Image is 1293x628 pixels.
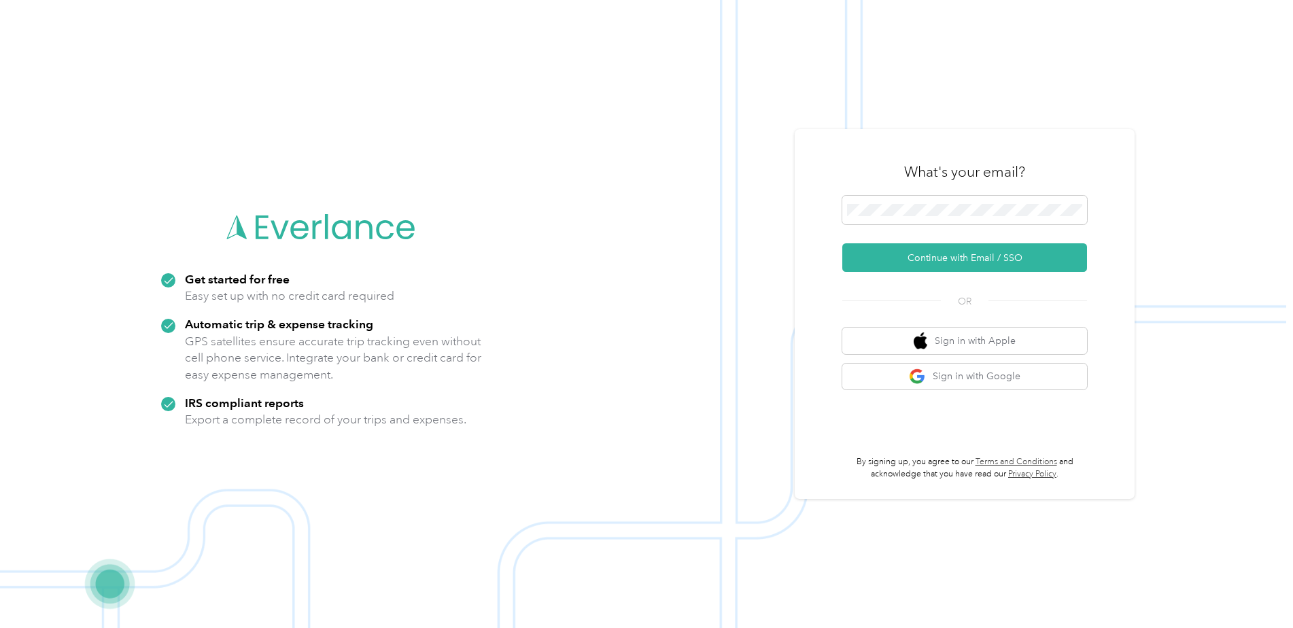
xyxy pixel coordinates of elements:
[1008,469,1056,479] a: Privacy Policy
[185,317,373,331] strong: Automatic trip & expense tracking
[941,294,988,309] span: OR
[976,457,1057,467] a: Terms and Conditions
[842,456,1087,480] p: By signing up, you agree to our and acknowledge that you have read our .
[185,333,482,383] p: GPS satellites ensure accurate trip tracking even without cell phone service. Integrate your bank...
[185,287,394,304] p: Easy set up with no credit card required
[842,328,1087,354] button: apple logoSign in with Apple
[185,396,304,410] strong: IRS compliant reports
[904,162,1025,181] h3: What's your email?
[842,364,1087,390] button: google logoSign in with Google
[185,272,290,286] strong: Get started for free
[842,243,1087,272] button: Continue with Email / SSO
[185,411,466,428] p: Export a complete record of your trips and expenses.
[909,368,926,385] img: google logo
[1217,552,1293,628] iframe: Everlance-gr Chat Button Frame
[914,332,927,349] img: apple logo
